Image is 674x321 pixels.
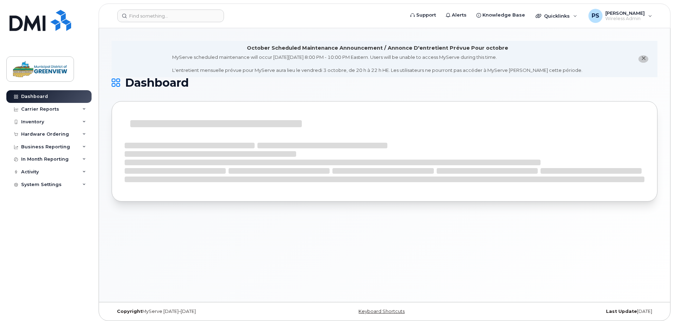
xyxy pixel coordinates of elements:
div: [DATE] [475,309,657,314]
div: MyServe [DATE]–[DATE] [112,309,294,314]
button: close notification [638,55,648,63]
div: October Scheduled Maintenance Announcement / Annonce D'entretient Prévue Pour octobre [247,44,508,52]
strong: Last Update [606,309,637,314]
div: MyServe scheduled maintenance will occur [DATE][DATE] 8:00 PM - 10:00 PM Eastern. Users will be u... [172,54,582,74]
a: Keyboard Shortcuts [358,309,405,314]
strong: Copyright [117,309,142,314]
span: Dashboard [125,78,189,88]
